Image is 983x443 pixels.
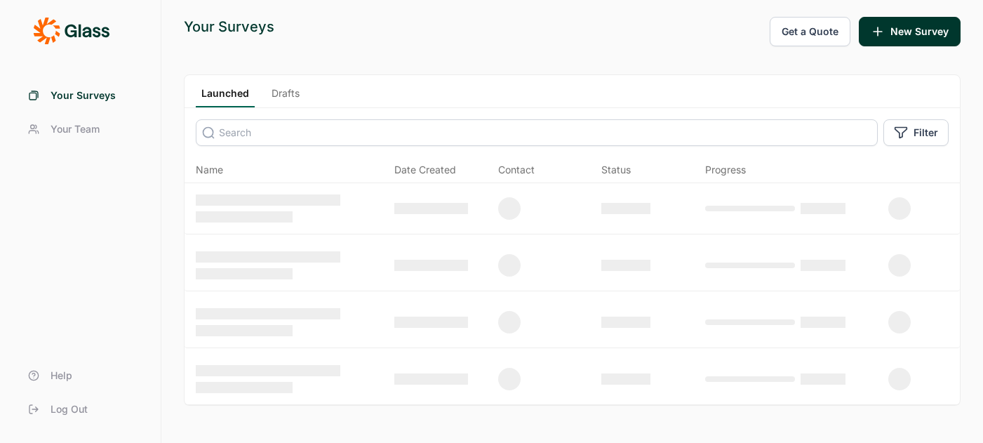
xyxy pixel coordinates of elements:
span: Log Out [51,402,88,416]
span: Your Surveys [51,88,116,103]
span: Help [51,369,72,383]
button: Filter [883,119,949,146]
a: Drafts [266,86,305,107]
div: Contact [498,163,535,177]
span: Your Team [51,122,100,136]
div: Progress [705,163,746,177]
span: Name [196,163,223,177]
span: Filter [914,126,938,140]
input: Search [196,119,878,146]
a: Launched [196,86,255,107]
div: Status [601,163,631,177]
button: Get a Quote [770,17,850,46]
span: Date Created [394,163,456,177]
div: Your Surveys [184,17,274,37]
button: New Survey [859,17,961,46]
